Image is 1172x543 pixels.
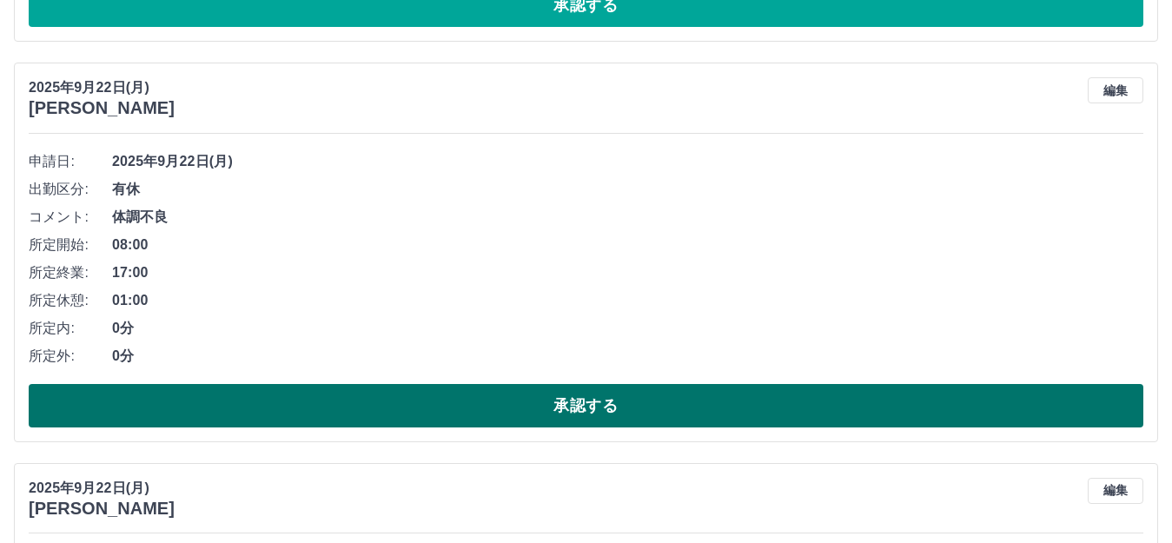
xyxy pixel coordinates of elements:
button: 編集 [1088,478,1143,504]
span: 08:00 [112,235,1143,255]
button: 編集 [1088,77,1143,103]
span: 0分 [112,346,1143,367]
h3: [PERSON_NAME] [29,499,175,519]
span: 有休 [112,179,1143,200]
span: 申請日: [29,151,112,172]
span: 所定開始: [29,235,112,255]
span: 所定休憩: [29,290,112,311]
p: 2025年9月22日(月) [29,77,175,98]
h3: [PERSON_NAME] [29,98,175,118]
span: 0分 [112,318,1143,339]
span: 01:00 [112,290,1143,311]
span: 17:00 [112,262,1143,283]
span: 出勤区分: [29,179,112,200]
span: 所定終業: [29,262,112,283]
span: コメント: [29,207,112,228]
span: 所定内: [29,318,112,339]
span: 2025年9月22日(月) [112,151,1143,172]
span: 体調不良 [112,207,1143,228]
button: 承認する [29,384,1143,427]
p: 2025年9月22日(月) [29,478,175,499]
span: 所定外: [29,346,112,367]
